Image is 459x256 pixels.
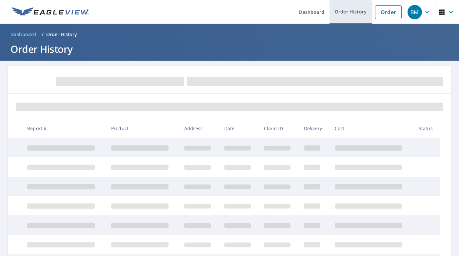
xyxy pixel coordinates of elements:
a: Order [375,5,402,19]
nav: breadcrumb [8,29,451,40]
th: Delivery [299,119,329,138]
img: EV Logo [12,7,89,17]
th: Report # [22,119,106,138]
th: Status [413,119,440,138]
th: Claim ID [259,119,299,138]
h1: Order History [8,42,451,56]
th: Date [219,119,259,138]
span: Dashboard [10,31,36,38]
li: / [42,30,44,38]
a: Dashboard [8,29,39,40]
th: Address [179,119,219,138]
th: Product [106,119,179,138]
th: Cost [329,119,413,138]
div: BM [408,5,422,19]
p: Order History [46,31,77,38]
